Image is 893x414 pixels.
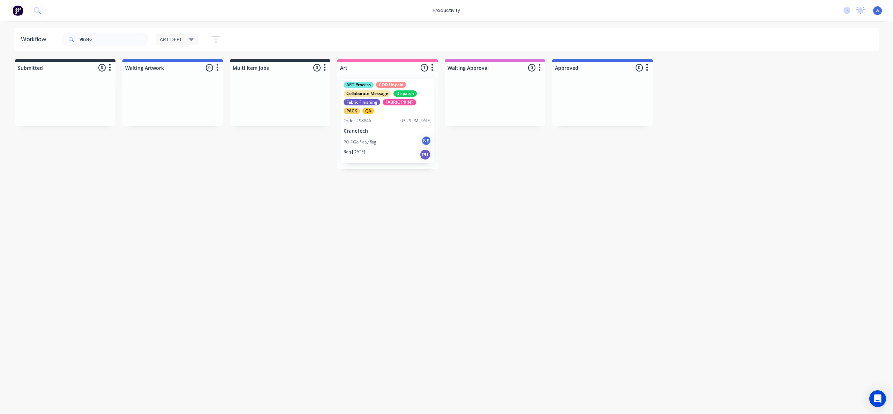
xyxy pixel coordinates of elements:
[344,82,374,88] div: ART Process
[80,32,149,46] input: Search for orders...
[876,7,879,14] span: A
[869,390,886,407] div: Open Intercom Messenger
[21,35,50,44] div: Workflow
[344,128,432,134] p: Cranetech
[344,99,380,105] div: Fabric Finishing
[160,36,182,43] span: ART DEPT
[344,108,360,114] div: PACK
[344,139,376,145] p: PO #Golf day flag
[344,149,365,155] p: Req. [DATE]
[421,135,432,146] div: NS
[430,5,464,16] div: productivity
[13,5,23,16] img: Factory
[341,79,434,163] div: ART ProcessCOD UnpaidCollaborate MessageDispatchFabric FinishingFABRIC PRINTPACKQAOrder #9884603:...
[383,99,416,105] div: FABRIC PRINT
[344,90,391,97] div: Collaborate Message
[344,118,371,124] div: Order #98846
[393,90,417,97] div: Dispatch
[420,149,431,160] div: PU
[376,82,406,88] div: COD Unpaid
[362,108,374,114] div: QA
[400,118,432,124] div: 03:29 PM [DATE]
